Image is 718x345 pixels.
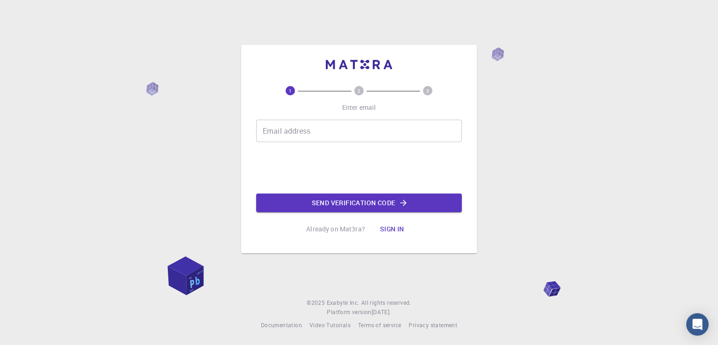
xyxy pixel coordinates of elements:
span: Video Tutorials [309,321,351,329]
span: [DATE] . [372,308,391,316]
iframe: reCAPTCHA [288,150,430,186]
span: Terms of service [358,321,401,329]
text: 1 [289,87,292,94]
button: Send verification code [256,194,462,212]
span: Documentation [261,321,302,329]
a: Documentation [261,321,302,330]
p: Already on Mat3ra? [306,224,365,234]
span: Platform version [327,308,371,317]
a: Terms of service [358,321,401,330]
button: Sign in [373,220,412,238]
span: © 2025 [307,298,326,308]
a: Video Tutorials [309,321,351,330]
text: 3 [426,87,429,94]
p: Enter email [342,103,376,112]
div: Open Intercom Messenger [686,313,709,336]
span: Privacy statement [409,321,457,329]
a: [DATE]. [372,308,391,317]
a: Exabyte Inc. [327,298,359,308]
span: Exabyte Inc. [327,299,359,306]
span: All rights reserved. [361,298,411,308]
a: Privacy statement [409,321,457,330]
text: 2 [358,87,360,94]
